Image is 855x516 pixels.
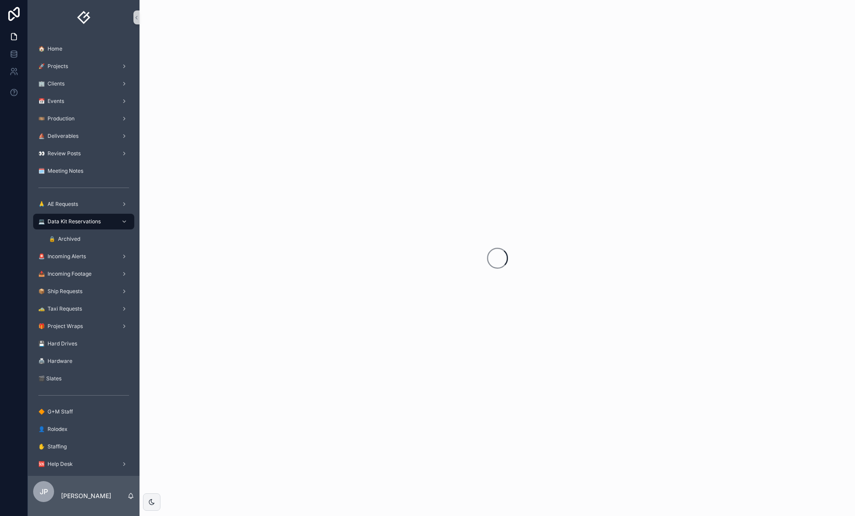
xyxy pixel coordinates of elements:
a: 🗓 Meeting Notes [33,163,134,179]
span: 🚕 Taxi Requests [38,305,82,312]
a: 📦 Ship Requests [33,284,134,299]
p: [PERSON_NAME] [61,492,111,500]
a: 📥 Incoming Footage [33,266,134,282]
span: 💻 Data Kit Reservations [38,218,101,225]
span: 🏠️ Home [38,45,62,52]
a: 🖨 Hardware [33,353,134,369]
span: JP [40,486,48,497]
a: 🔶 G+M Staff [33,404,134,420]
span: 🏢 Clients [38,80,65,87]
a: 🎞️ Production [33,111,134,126]
span: 🔒 Archived [49,236,80,243]
a: 🆘 Help Desk [33,456,134,472]
a: 💾 Hard Drives [33,336,134,352]
a: 🎬 Slates [33,371,134,386]
a: 🚀 Projects [33,58,134,74]
span: 🔶 G+M Staff [38,408,73,415]
a: ⛵️ Deliverables [33,128,134,144]
span: 🎁 Project Wraps [38,323,83,330]
span: 🙏 AE Requests [38,201,78,208]
a: 📅 Events [33,93,134,109]
span: ✋ Staffing [38,443,67,450]
span: 📦 Ship Requests [38,288,82,295]
a: 🏠️ Home [33,41,134,57]
span: 🚨 Incoming Alerts [38,253,86,260]
span: 🚀 Projects [38,63,68,70]
span: 🗓 Meeting Notes [38,167,83,174]
span: 🎬 Slates [38,375,61,382]
span: 💾 Hard Drives [38,340,77,347]
span: 👤 Rolodex [38,426,68,433]
img: App logo [77,10,91,24]
a: 👀 Review Posts [33,146,134,161]
a: ✋ Staffing [33,439,134,454]
a: 💻 Data Kit Reservations [33,214,134,229]
span: 👀 Review Posts [38,150,81,157]
span: 🆘 Help Desk [38,461,73,468]
span: 🎞️ Production [38,115,75,122]
a: 🙏 AE Requests [33,196,134,212]
span: 📅 Events [38,98,64,105]
span: 📥 Incoming Footage [38,270,92,277]
a: 🚨 Incoming Alerts [33,249,134,264]
a: 🎁 Project Wraps [33,318,134,334]
a: 🔒 Archived [44,231,134,247]
span: 🖨 Hardware [38,358,72,365]
span: ⛵️ Deliverables [38,133,78,140]
a: 🚕 Taxi Requests [33,301,134,317]
a: 👤 Rolodex [33,421,134,437]
a: 🏢 Clients [33,76,134,92]
div: scrollable content [28,35,140,476]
